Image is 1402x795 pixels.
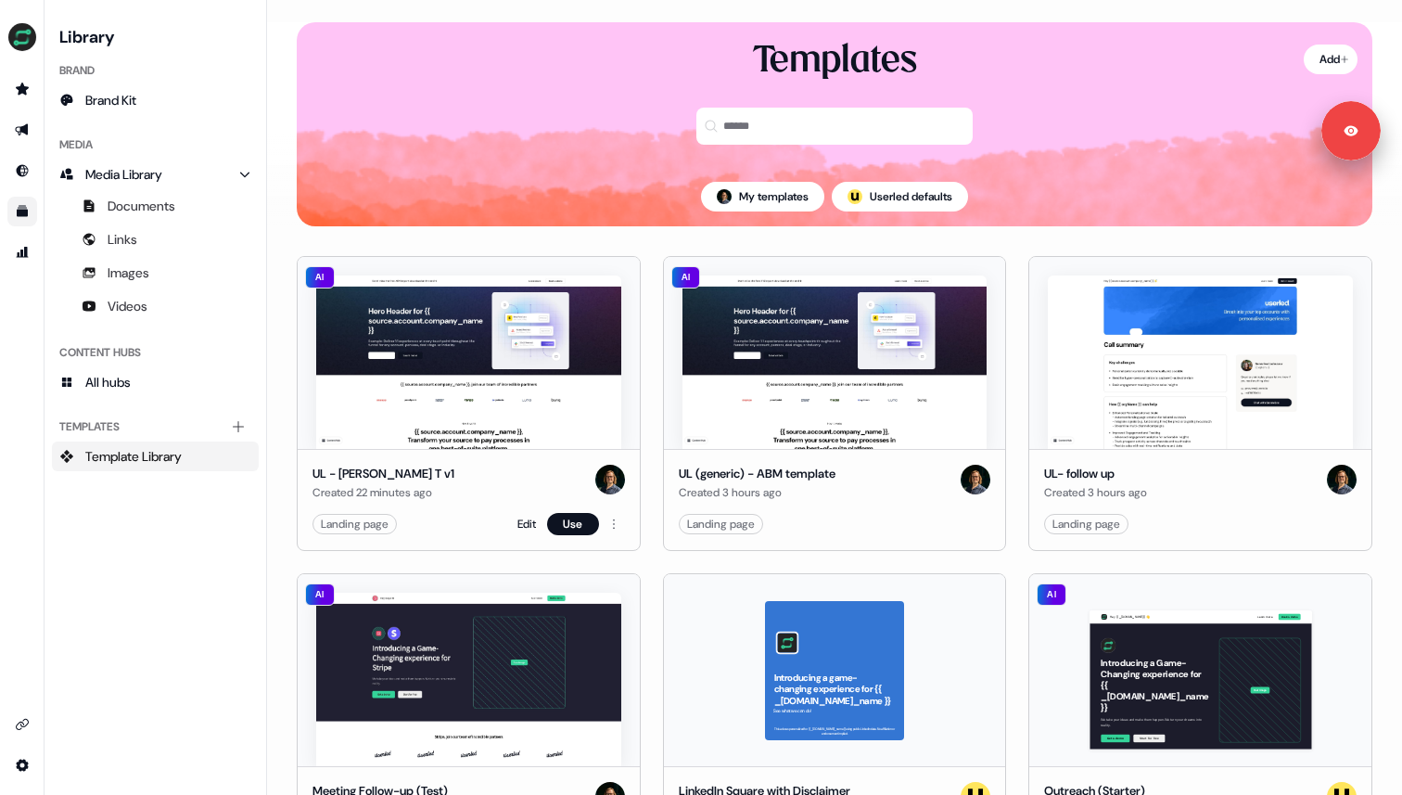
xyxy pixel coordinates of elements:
img: UL- follow up [1048,276,1353,449]
span: Documents [108,197,175,215]
button: My templates [701,182,824,212]
img: Nick [717,189,732,204]
span: Links [108,230,137,249]
div: AI [305,266,335,289]
div: Created 22 minutes ago [312,483,454,502]
span: Template Library [85,447,182,466]
a: Brand Kit [52,85,259,115]
div: Created 3 hours ago [679,483,835,502]
button: Use [547,513,599,535]
span: Brand Kit [85,91,136,109]
div: Templates [753,37,917,85]
a: Go to outbound experience [7,115,37,145]
div: AI [1037,583,1066,606]
h3: Library [52,22,259,48]
a: Links [52,224,259,254]
span: Videos [108,297,147,315]
a: Go to Inbound [7,156,37,186]
img: UL (generic) - ABM template [682,276,988,449]
a: Images [52,258,259,288]
button: Add [1304,45,1357,74]
a: Go to prospects [7,74,37,104]
a: All hubs [52,367,259,397]
button: UL - Sam T v1AIUL - [PERSON_NAME] T v1Created 22 minutes agoNickLanding pageEditUse [297,256,641,551]
a: Go to attribution [7,237,37,267]
div: Brand [52,56,259,85]
div: Created 3 hours ago [1044,483,1147,502]
div: Landing page [1052,515,1120,533]
a: Edit [517,515,536,533]
a: Template Library [52,442,259,471]
div: Content Hubs [52,338,259,367]
img: UL - Sam T v1 [316,276,621,449]
button: userled logo;Userled defaults [832,182,968,212]
div: UL (generic) - ABM template [679,465,835,483]
img: Nick [595,465,625,494]
a: Go to templates [7,197,37,226]
span: Images [108,263,149,282]
span: All hubs [85,373,131,391]
div: UL - [PERSON_NAME] T v1 [312,465,454,483]
div: UL- follow up [1044,465,1147,483]
button: UL- follow upUL- follow upCreated 3 hours agoNickLanding page [1028,256,1372,551]
div: Templates [52,412,259,442]
button: UL (generic) - ABM template AIUL (generic) - ABM templateCreated 3 hours agoNickLanding page [663,256,1007,551]
span: Media Library [85,165,162,184]
img: Nick [961,465,990,494]
a: Go to integrations [7,710,37,739]
img: userled logo [848,189,862,204]
img: Meeting Follow-up (Test) [316,593,621,766]
a: Media Library [52,160,259,189]
a: Go to integrations [7,750,37,780]
a: Videos [52,291,259,321]
div: AI [671,266,701,289]
div: Media [52,130,259,160]
a: Documents [52,191,259,221]
div: Landing page [687,515,755,533]
div: AI [305,583,335,606]
div: Landing page [321,515,389,533]
img: Nick [1327,465,1357,494]
div: ; [848,189,862,204]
